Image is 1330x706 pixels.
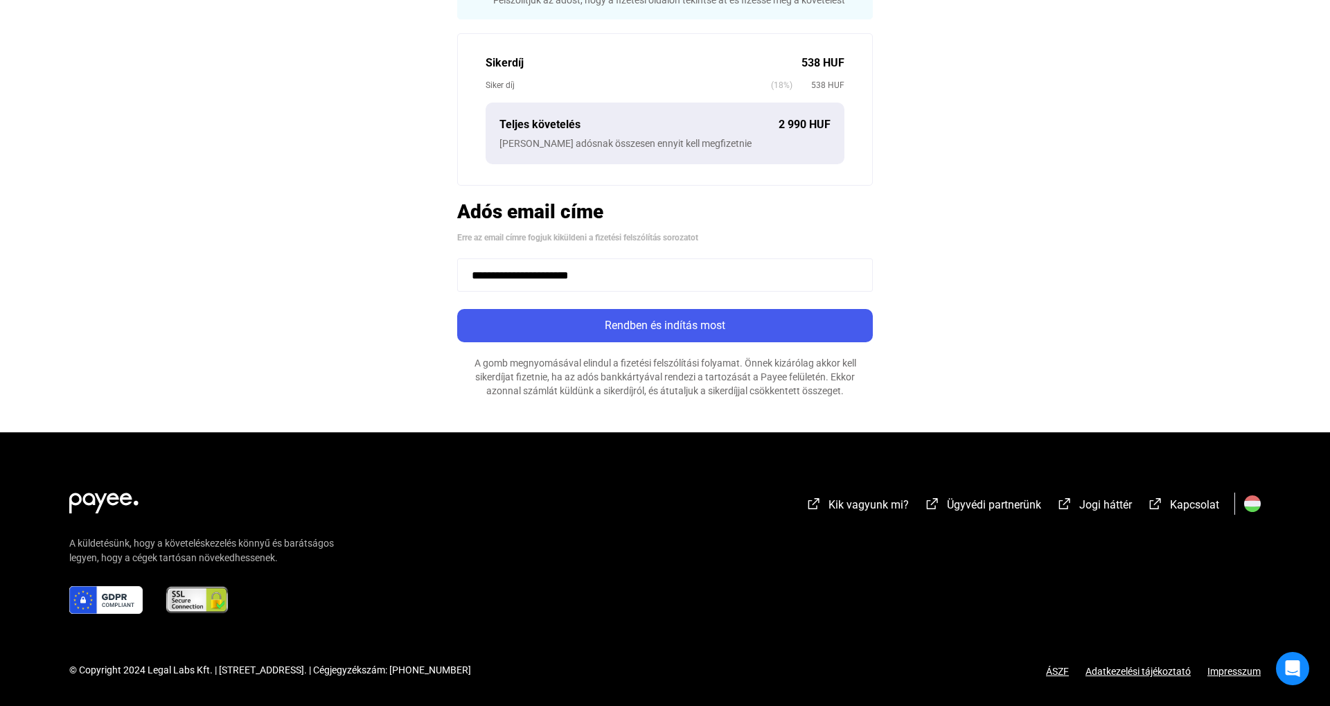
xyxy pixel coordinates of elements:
div: 2 990 HUF [779,116,831,133]
img: external-link-white [924,497,941,511]
a: Adatkezelési tájékoztató [1069,666,1207,677]
div: Sikerdíj [486,55,801,71]
img: ssl [165,586,229,614]
a: external-link-whiteKik vagyunk mi? [806,500,909,513]
img: external-link-white [806,497,822,511]
span: 538 HUF [792,78,844,92]
img: external-link-white [1147,497,1164,511]
button: Rendben és indítás most [457,309,873,342]
img: external-link-white [1056,497,1073,511]
div: Erre az email címre fogjuk kiküldeni a fizetési felszólítás sorozatot [457,231,873,245]
a: external-link-whiteKapcsolat [1147,500,1219,513]
a: ÁSZF [1046,666,1069,677]
span: (18%) [771,78,792,92]
a: Impresszum [1207,666,1261,677]
div: 538 HUF [801,55,844,71]
span: Kik vagyunk mi? [828,498,909,511]
a: external-link-whiteÜgyvédi partnerünk [924,500,1041,513]
div: © Copyright 2024 Legal Labs Kft. | [STREET_ADDRESS]. | Cégjegyzékszám: [PHONE_NUMBER] [69,663,471,678]
div: Rendben és indítás most [461,317,869,334]
div: Teljes követelés [499,116,779,133]
a: external-link-whiteJogi háttér [1056,500,1132,513]
div: Siker díj [486,78,771,92]
span: Kapcsolat [1170,498,1219,511]
span: Jogi háttér [1079,498,1132,511]
img: HU.svg [1244,495,1261,512]
div: [PERSON_NAME] adósnak összesen ennyit kell megfizetnie [499,136,831,150]
h2: Adós email címe [457,200,873,224]
img: white-payee-white-dot.svg [69,485,139,513]
div: Open Intercom Messenger [1276,652,1309,685]
span: Ügyvédi partnerünk [947,498,1041,511]
img: gdpr [69,586,143,614]
div: A gomb megnyomásával elindul a fizetési felszólítási folyamat. Önnek kizárólag akkor kell sikerdí... [457,356,873,398]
